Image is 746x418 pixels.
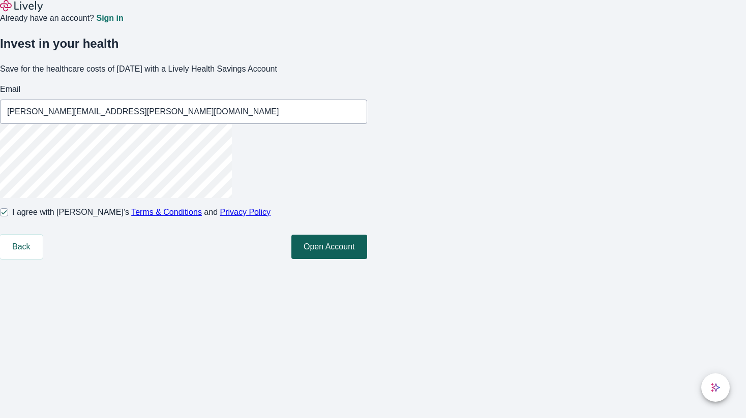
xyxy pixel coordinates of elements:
button: chat [701,373,730,402]
svg: Lively AI Assistant [710,382,721,393]
a: Terms & Conditions [131,208,202,216]
a: Sign in [96,14,123,22]
span: I agree with [PERSON_NAME]’s and [12,206,271,218]
button: Open Account [291,235,367,259]
a: Privacy Policy [220,208,271,216]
